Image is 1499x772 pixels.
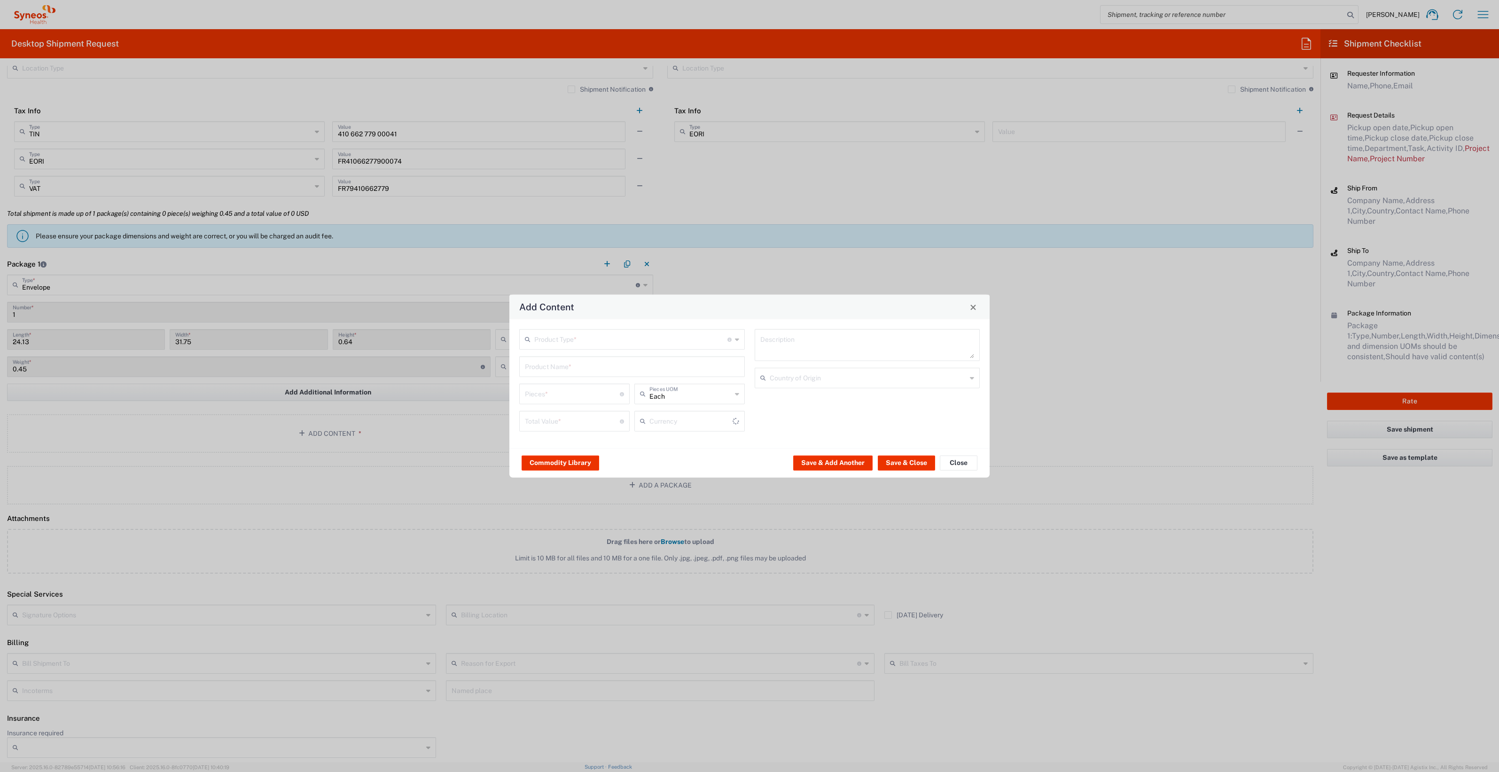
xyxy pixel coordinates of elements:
h4: Add Content [519,300,574,314]
button: Close [940,455,977,470]
button: Close [967,300,980,314]
button: Save & Close [878,455,935,470]
button: Commodity Library [522,455,599,470]
button: Save & Add Another [793,455,873,470]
